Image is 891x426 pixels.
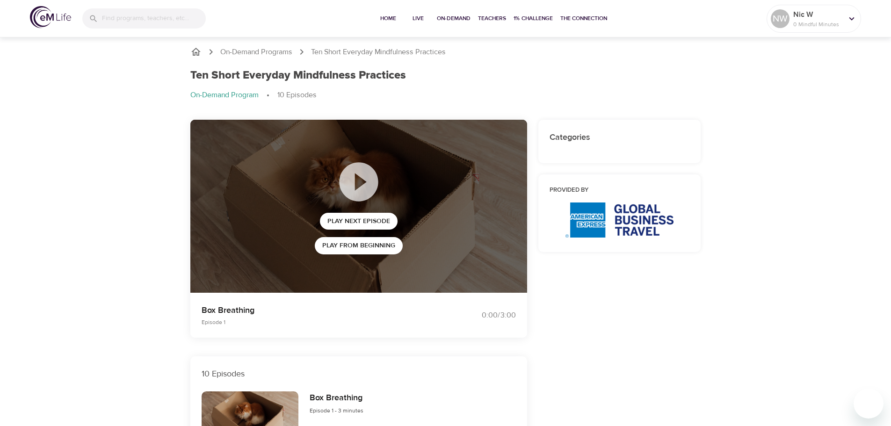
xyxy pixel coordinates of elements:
nav: breadcrumb [190,90,701,101]
span: 1% Challenge [514,14,553,23]
span: Home [377,14,399,23]
input: Find programs, teachers, etc... [102,8,206,29]
span: Play Next Episode [327,216,390,227]
span: Episode 1 - 3 minutes [310,407,363,414]
button: Play Next Episode [320,213,398,230]
p: 0 Mindful Minutes [793,20,843,29]
p: On-Demand Program [190,90,259,101]
div: 0:00 / 3:00 [446,310,516,321]
h6: Provided by [550,186,690,195]
p: 10 Episodes [202,368,516,380]
a: On-Demand Programs [220,47,292,58]
h1: Ten Short Everyday Mindfulness Practices [190,69,406,82]
span: The Connection [560,14,607,23]
p: Box Breathing [202,304,435,317]
p: 10 Episodes [277,90,317,101]
h6: Categories [550,131,690,144]
h6: Box Breathing [310,391,363,405]
nav: breadcrumb [190,46,701,58]
span: Live [407,14,429,23]
div: NW [771,9,790,28]
p: Episode 1 [202,318,435,326]
img: logo [30,6,71,28]
iframe: Button to launch messaging window [854,389,884,419]
span: On-Demand [437,14,471,23]
img: AmEx%20GBT%20logo.png [565,202,674,238]
span: Play from beginning [322,240,395,252]
button: Play from beginning [315,237,403,254]
p: Ten Short Everyday Mindfulness Practices [311,47,446,58]
span: Teachers [478,14,506,23]
p: Nic W [793,9,843,20]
